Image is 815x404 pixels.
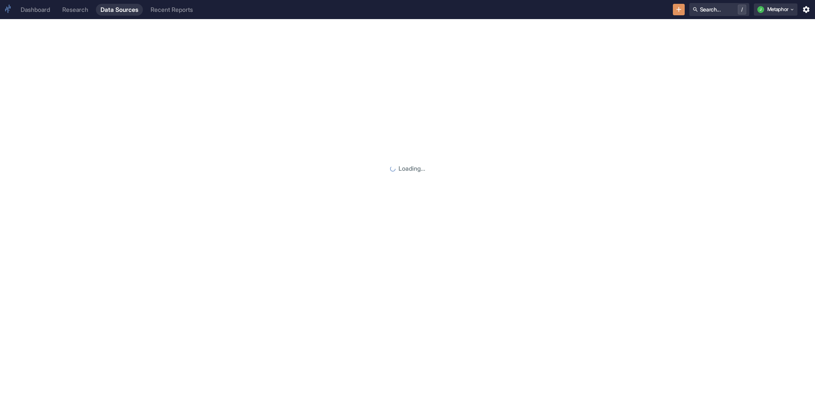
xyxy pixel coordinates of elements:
[62,6,88,13] div: Research
[673,4,685,16] button: New Resource
[96,4,143,16] a: Data Sources
[399,164,425,173] p: Loading...
[21,6,50,13] div: Dashboard
[100,6,138,13] div: Data Sources
[151,6,193,13] div: Recent Reports
[58,4,93,16] a: Research
[16,4,55,16] a: Dashboard
[757,6,764,13] div: J
[689,3,749,16] button: Search.../
[146,4,198,16] a: Recent Reports
[754,3,798,16] button: JMetaphor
